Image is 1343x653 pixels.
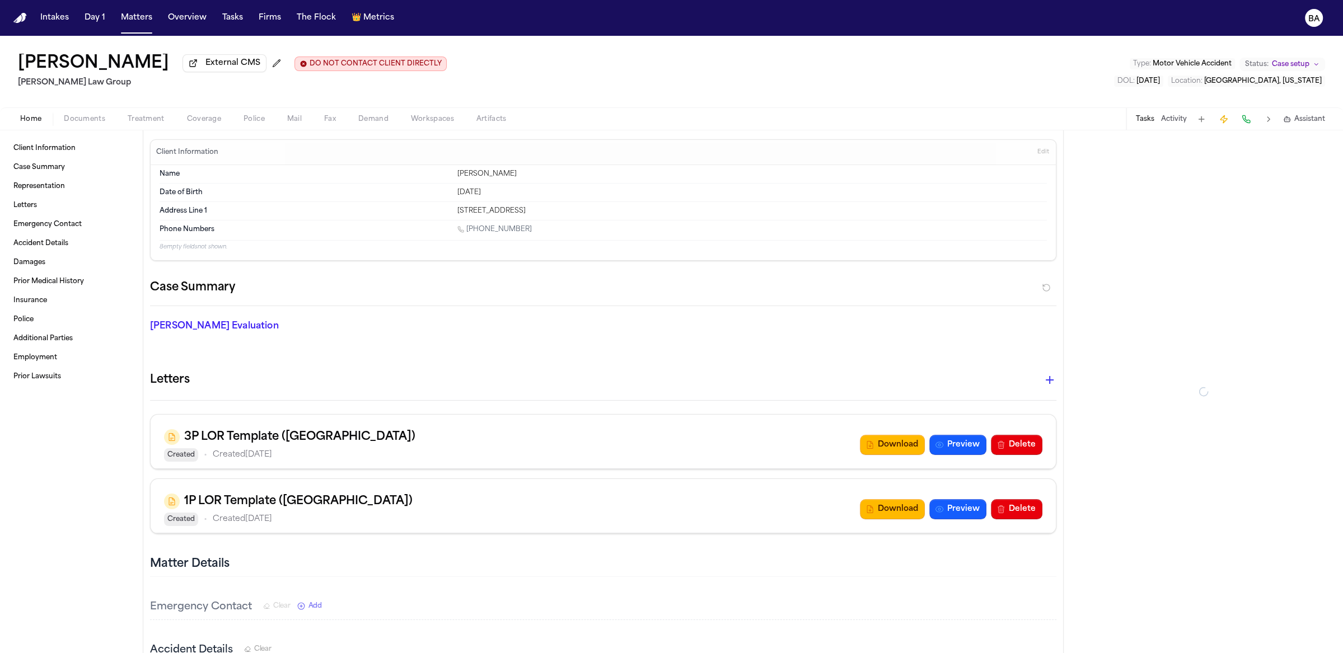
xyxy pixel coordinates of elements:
[476,115,507,124] span: Artifacts
[150,599,252,615] h3: Emergency Contact
[1238,111,1254,127] button: Make a Call
[860,499,925,519] button: Download
[1037,148,1049,156] span: Edit
[310,59,442,68] span: DO NOT CONTACT CLIENT DIRECTLY
[205,58,260,69] span: External CMS
[1245,60,1269,69] span: Status:
[164,513,198,526] span: Created
[324,115,336,124] span: Fax
[18,76,447,90] h2: [PERSON_NAME] Law Group
[163,8,211,28] a: Overview
[1171,78,1202,84] span: Location :
[273,602,291,610] span: Clear
[297,602,322,610] button: Add New
[292,8,340,28] button: The Flock
[9,196,134,214] a: Letters
[80,8,110,28] button: Day 1
[9,273,134,290] a: Prior Medical History
[184,492,413,510] h3: 1P LOR Template ([GEOGRAPHIC_DATA])
[991,435,1042,455] button: Delete
[1239,58,1325,71] button: Change status from Case setup
[9,349,134,367] a: Employment
[36,8,73,28] button: Intakes
[263,602,291,610] button: Clear Emergency Contact
[1034,143,1052,161] button: Edit
[1117,78,1135,84] span: DOL :
[150,320,443,333] p: [PERSON_NAME] Evaluation
[183,54,266,72] button: External CMS
[1153,60,1232,67] span: Motor Vehicle Accident
[1133,60,1151,67] span: Type :
[128,115,165,124] span: Treatment
[154,148,221,157] h3: Client Information
[160,225,214,234] span: Phone Numbers
[213,513,272,526] p: Created [DATE]
[457,225,532,234] a: Call 1 (561) 267-2652
[457,188,1047,197] div: [DATE]
[9,368,134,386] a: Prior Lawsuits
[150,279,235,297] h2: Case Summary
[358,115,389,124] span: Demand
[150,371,190,389] h1: Letters
[294,57,447,71] button: Edit client contact restriction
[1283,115,1325,124] button: Assistant
[1216,111,1232,127] button: Create Immediate Task
[18,54,169,74] button: Edit matter name
[164,448,198,462] span: Created
[457,206,1047,215] div: [STREET_ADDRESS]
[347,8,399,28] button: crownMetrics
[9,234,134,252] a: Accident Details
[187,115,221,124] span: Coverage
[9,139,134,157] a: Client Information
[1136,115,1154,124] button: Tasks
[218,8,247,28] button: Tasks
[9,215,134,233] a: Emergency Contact
[160,188,451,197] dt: Date of Birth
[160,170,451,178] dt: Name
[18,54,169,74] h1: [PERSON_NAME]
[929,499,986,519] button: Preview
[287,115,302,124] span: Mail
[1136,78,1160,84] span: [DATE]
[213,448,272,462] p: Created [DATE]
[308,602,322,610] span: Add
[457,170,1047,178] div: [PERSON_NAME]
[244,115,265,124] span: Police
[9,158,134,176] a: Case Summary
[991,499,1042,519] button: Delete
[1294,115,1325,124] span: Assistant
[1204,78,1322,84] span: [GEOGRAPHIC_DATA], [US_STATE]
[9,330,134,347] a: Additional Parties
[160,206,451,215] dt: Address Line 1
[254,8,286,28] button: Firms
[184,428,415,446] h3: 3P LOR Template ([GEOGRAPHIC_DATA])
[1194,111,1209,127] button: Add Task
[1161,115,1187,124] button: Activity
[9,292,134,309] a: Insurance
[64,115,105,124] span: Documents
[20,115,41,124] span: Home
[204,448,207,462] span: •
[9,311,134,328] a: Police
[9,177,134,195] a: Representation
[9,253,134,271] a: Damages
[411,115,454,124] span: Workspaces
[150,556,230,572] h2: Matter Details
[204,513,207,526] span: •
[1168,76,1325,87] button: Edit Location: Lantana, Florida
[13,13,27,24] a: Home
[929,435,986,455] button: Preview
[160,243,1047,251] p: 8 empty fields not shown.
[1130,58,1235,69] button: Edit Type: Motor Vehicle Accident
[116,8,157,28] button: Matters
[13,13,27,24] img: Finch Logo
[1114,76,1163,87] button: Edit DOL: 2025-03-31
[1272,60,1309,69] span: Case setup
